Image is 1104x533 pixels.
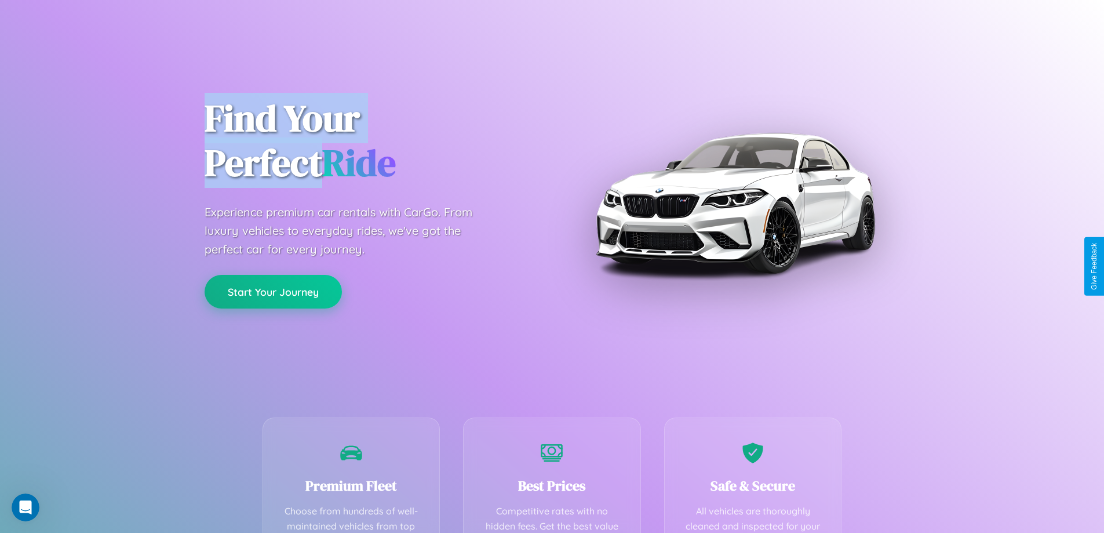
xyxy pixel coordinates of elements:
span: Ride [322,137,396,188]
div: Give Feedback [1090,243,1098,290]
h1: Find Your Perfect [205,96,535,186]
img: Premium BMW car rental vehicle [590,58,880,348]
iframe: Intercom live chat [12,494,39,521]
p: Experience premium car rentals with CarGo. From luxury vehicles to everyday rides, we've got the ... [205,203,494,259]
h3: Premium Fleet [280,476,422,495]
button: Start Your Journey [205,275,342,309]
h3: Safe & Secure [682,476,824,495]
h3: Best Prices [481,476,623,495]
